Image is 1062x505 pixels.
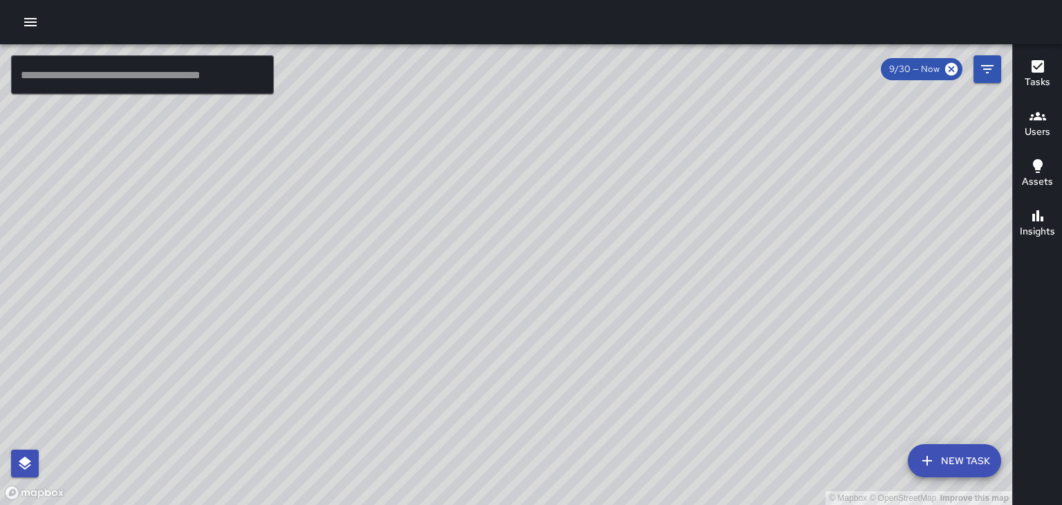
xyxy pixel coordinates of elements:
button: New Task [908,444,1001,477]
button: Filters [973,55,1001,83]
h6: Tasks [1025,75,1050,90]
button: Tasks [1013,50,1062,100]
button: Users [1013,100,1062,149]
h6: Assets [1022,174,1053,190]
span: 9/30 — Now [881,62,948,76]
h6: Insights [1020,224,1055,239]
div: 9/30 — Now [881,58,962,80]
button: Assets [1013,149,1062,199]
button: Insights [1013,199,1062,249]
h6: Users [1025,125,1050,140]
